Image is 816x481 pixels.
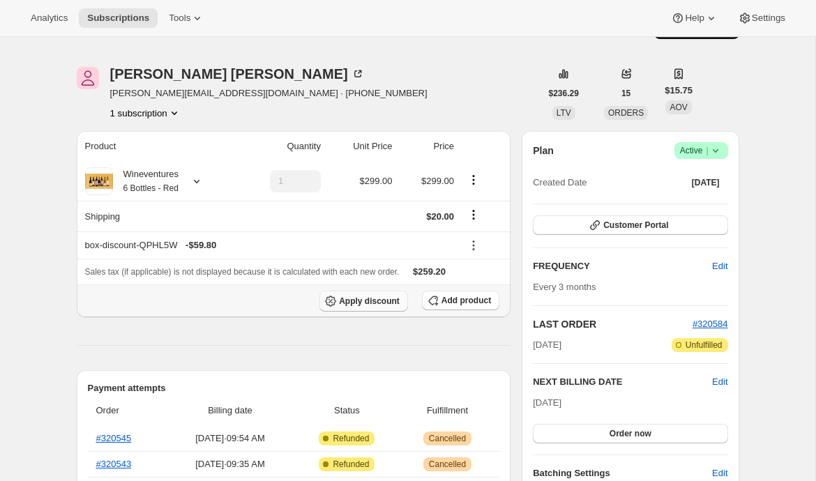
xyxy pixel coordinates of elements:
[85,267,400,277] span: Sales tax (if applicable) is not displayed because it is calculated with each new order.
[79,8,158,28] button: Subscriptions
[712,259,727,273] span: Edit
[533,317,693,331] h2: LAST ORDER
[429,459,466,470] span: Cancelled
[339,296,400,307] span: Apply discount
[533,282,596,292] span: Every 3 months
[169,13,190,24] span: Tools
[670,102,687,112] span: AOV
[77,131,236,162] th: Product
[533,466,712,480] h6: Batching Settings
[752,13,785,24] span: Settings
[613,84,639,103] button: 15
[608,108,644,118] span: ORDERS
[333,459,369,470] span: Refunded
[693,317,728,331] button: #320584
[557,108,571,118] span: LTV
[236,131,325,162] th: Quantity
[704,255,736,277] button: Edit
[85,238,455,252] div: box-discount-QPHL5W
[533,144,554,158] h2: Plan
[397,131,459,162] th: Price
[429,433,466,444] span: Cancelled
[462,207,485,222] button: Shipping actions
[533,215,727,235] button: Customer Portal
[113,167,179,195] div: Wineventures
[533,338,561,352] span: [DATE]
[621,88,630,99] span: 15
[533,375,712,389] h2: NEXT BILLING DATE
[712,375,727,389] button: Edit
[686,339,723,351] span: Unfulfilled
[88,395,167,426] th: Order
[413,266,446,277] span: $259.20
[170,432,290,445] span: [DATE] · 09:54 AM
[404,404,491,418] span: Fulfillment
[333,433,369,444] span: Refunded
[422,291,499,310] button: Add product
[160,8,213,28] button: Tools
[87,13,149,24] span: Subscriptions
[426,211,454,222] span: $20.00
[170,404,290,418] span: Billing date
[110,67,365,81] div: [PERSON_NAME] [PERSON_NAME]
[692,177,720,188] span: [DATE]
[325,131,397,162] th: Unit Price
[319,291,408,312] button: Apply discount
[533,397,561,408] span: [DATE]
[533,176,587,190] span: Created Date
[603,220,668,231] span: Customer Portal
[88,381,500,395] h2: Payment attempts
[706,145,708,156] span: |
[421,176,454,186] span: $299.00
[683,173,728,192] button: [DATE]
[712,466,727,480] span: Edit
[110,86,428,100] span: [PERSON_NAME][EMAIL_ADDRESS][DOMAIN_NAME] · [PHONE_NUMBER]
[665,84,693,98] span: $15.75
[533,259,712,273] h2: FREQUENCY
[31,13,68,24] span: Analytics
[186,238,216,252] span: - $59.80
[170,457,290,471] span: [DATE] · 09:35 AM
[22,8,76,28] button: Analytics
[680,144,723,158] span: Active
[77,201,236,231] th: Shipping
[549,88,579,99] span: $236.29
[533,424,727,443] button: Order now
[693,319,728,329] a: #320584
[360,176,393,186] span: $299.00
[299,404,395,418] span: Status
[123,183,179,193] small: 6 Bottles - Red
[610,428,651,439] span: Order now
[96,433,132,443] a: #320545
[462,172,485,188] button: Product actions
[110,106,181,120] button: Product actions
[685,13,704,24] span: Help
[663,8,726,28] button: Help
[541,84,587,103] button: $236.29
[77,67,99,89] span: Emily Yuhas
[96,459,132,469] a: #320543
[441,295,491,306] span: Add product
[730,8,794,28] button: Settings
